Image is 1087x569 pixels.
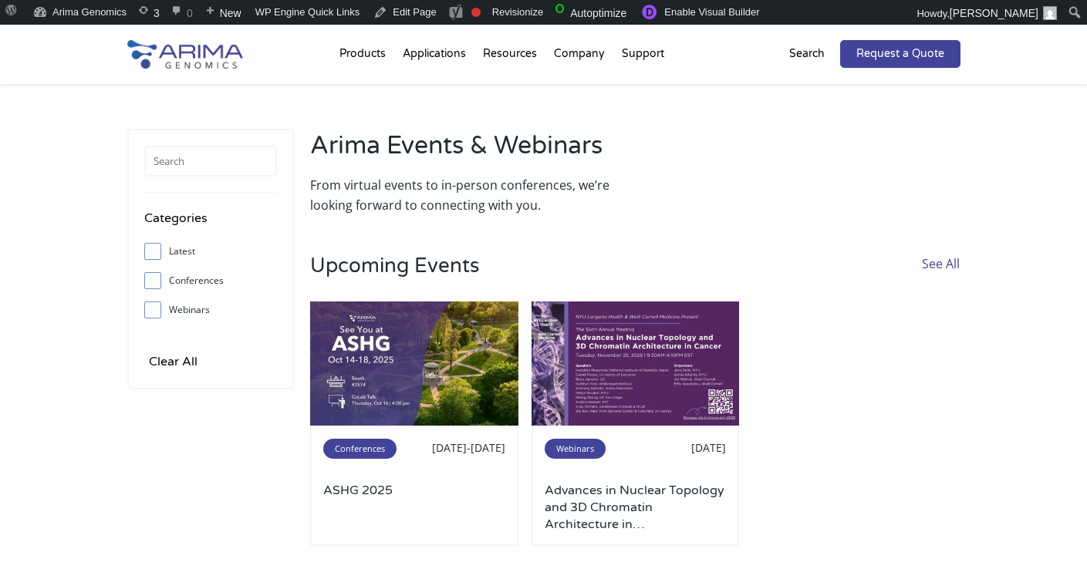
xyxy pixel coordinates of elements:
span: Webinars [545,439,606,459]
h4: Categories [144,208,277,240]
a: Advances in Nuclear Topology and 3D Chromatin Architecture in [MEDICAL_DATA] [545,482,727,533]
span: [PERSON_NAME] [950,7,1038,19]
h3: Upcoming Events [310,254,479,301]
input: Search [144,146,277,177]
div: Needs improvement [471,8,481,17]
input: Clear All [144,351,202,372]
img: Arima-Genomics-logo [127,40,243,69]
p: Search [789,44,825,64]
span: [DATE] [691,440,726,455]
span: [DATE]-[DATE] [432,440,505,455]
label: Webinars [144,298,277,322]
label: Conferences [144,269,277,292]
a: ASHG 2025 [323,482,505,533]
h2: Arima Events & Webinars [310,129,627,175]
img: ashg-2025-500x300.jpg [310,301,518,426]
label: Latest [144,240,277,263]
span: Conferences [323,439,397,459]
a: Request a Quote [840,40,960,68]
p: From virtual events to in-person conferences, we’re looking forward to connecting with you. [310,175,627,215]
img: NYU-X-Post-No-Agenda-500x300.jpg [532,301,740,426]
a: See All [922,254,960,301]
